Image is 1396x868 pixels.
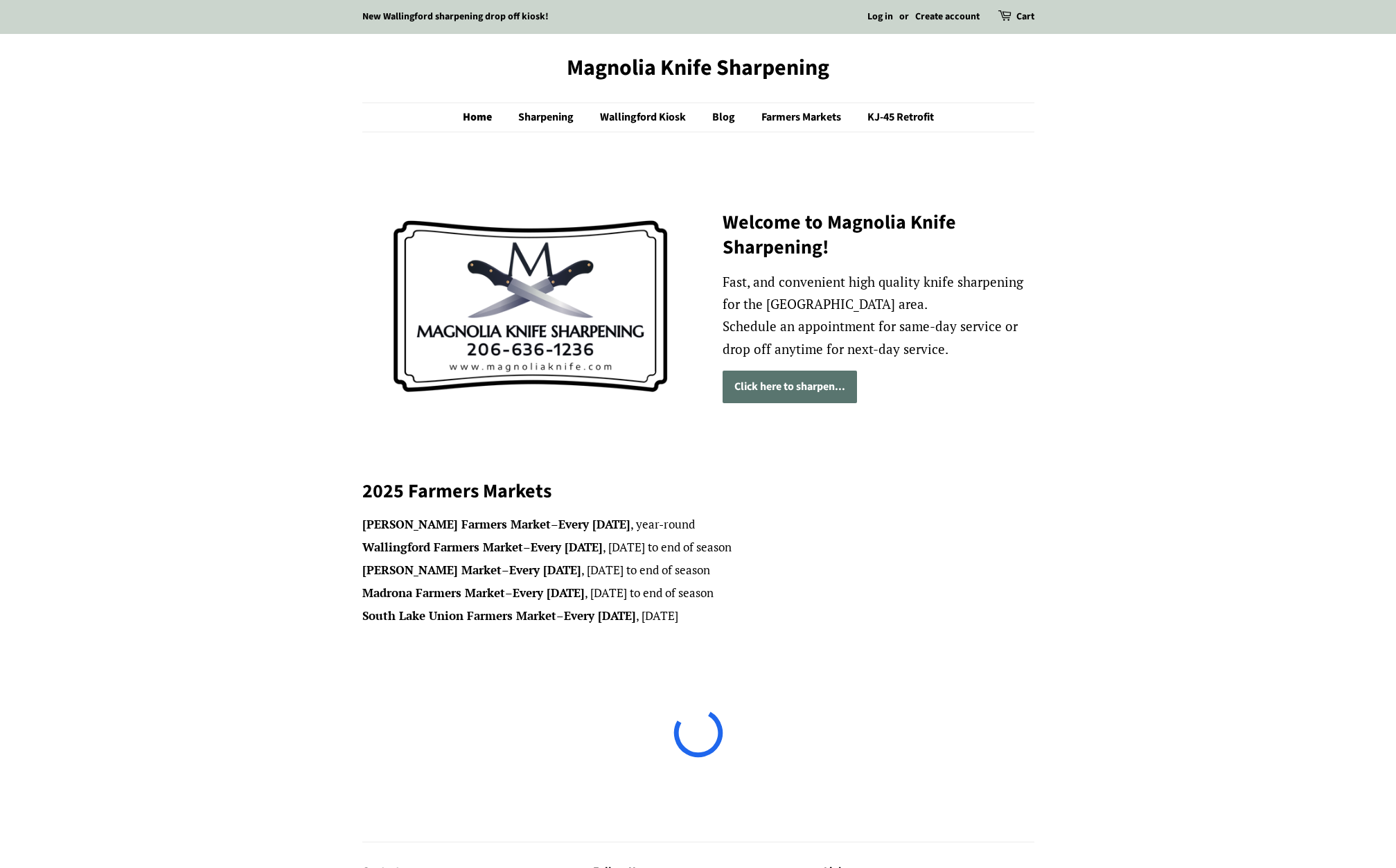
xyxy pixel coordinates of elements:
a: Blog [702,103,749,132]
strong: Every [DATE] [513,585,585,601]
a: New Wallingford sharpening drop off kiosk! [362,10,549,24]
strong: [PERSON_NAME] Market [362,562,502,578]
a: Home [463,103,506,132]
a: Wallingford Kiosk [590,103,700,132]
strong: South Lake Union Farmers Market [362,608,556,623]
li: or [899,9,909,26]
a: Create account [915,10,980,24]
p: Fast, and convenient high quality knife sharpening for the [GEOGRAPHIC_DATA] area. Schedule an ap... [723,271,1034,360]
li: – , [DATE] to end of season [362,560,1034,581]
a: Magnolia Knife Sharpening [362,55,1034,81]
h2: Welcome to Magnolia Knife Sharpening! [723,210,1034,260]
strong: Madrona Farmers Market [362,585,505,601]
strong: Wallingford Farmers Market [362,539,523,555]
a: Farmers Markets [751,103,855,132]
li: – , [DATE] [362,606,1034,626]
strong: Every [DATE] [564,608,636,623]
strong: Every [DATE] [558,516,630,532]
strong: [PERSON_NAME] Farmers Market [362,516,551,532]
li: – , year-round [362,515,1034,535]
strong: Every [DATE] [509,562,581,578]
a: KJ-45 Retrofit [857,103,934,132]
a: Sharpening [508,103,587,132]
a: Cart [1016,9,1034,26]
a: Log in [867,10,893,24]
h2: 2025 Farmers Markets [362,479,1034,504]
strong: Every [DATE] [531,539,603,555]
li: – , [DATE] to end of season [362,538,1034,558]
li: – , [DATE] to end of season [362,583,1034,603]
a: Click here to sharpen... [723,371,857,403]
